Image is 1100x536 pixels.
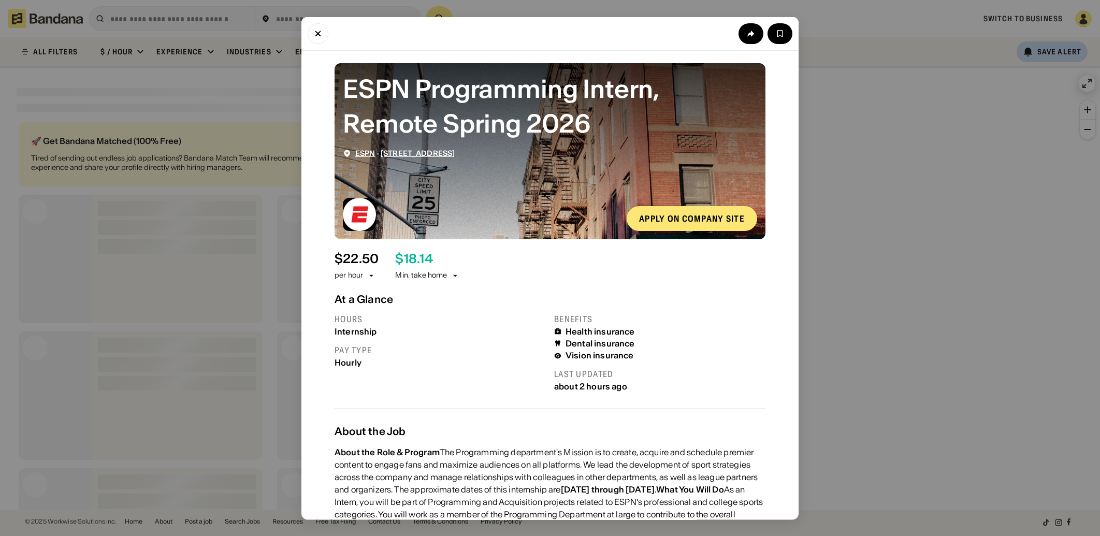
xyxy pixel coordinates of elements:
div: Hours [335,313,546,324]
div: $ 22.50 [335,251,379,266]
div: ESPN Programming Intern, Remote Spring 2026 [343,71,757,140]
div: Apply on company site [639,214,745,222]
div: About the Job [335,425,765,438]
a: [STREET_ADDRESS] [381,148,455,157]
button: Close [308,23,328,44]
div: Benefits [554,313,765,324]
div: Internship [335,326,546,336]
div: Dental insurance [566,338,635,348]
div: · [355,149,455,157]
div: Pay type [335,344,546,355]
div: per hour [335,270,363,281]
div: Hourly [335,357,546,367]
div: What You Will Do [656,484,724,495]
a: Apply on company site [627,206,757,230]
div: about 2 hours ago [554,382,765,392]
img: ESPN logo [343,197,376,230]
div: [DATE] through [DATE] [561,484,655,495]
div: Health insurance [566,326,635,336]
div: Vision insurance [566,351,634,360]
div: At a Glance [335,293,765,305]
div: $ 18.14 [395,251,432,266]
a: ESPN [355,148,375,157]
div: About the Role & Program [335,447,440,457]
div: Last updated [554,369,765,380]
div: Min. take home [395,270,459,281]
